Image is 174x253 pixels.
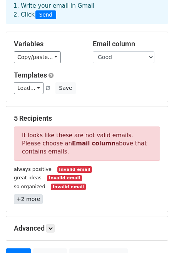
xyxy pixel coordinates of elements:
[8,2,166,19] div: 1. Write your email in Gmail 2. Click
[14,184,45,189] small: so organized
[47,175,82,182] small: Invalid email
[14,175,42,180] small: great ideas
[72,140,115,147] strong: Email column
[14,194,43,204] a: +2 more
[136,216,174,253] iframe: Chat Widget
[51,184,85,190] small: Invalid email
[14,51,61,63] a: Copy/paste...
[14,224,160,233] h5: Advanced
[14,40,81,48] h5: Variables
[14,126,160,161] p: It looks like these are not valid emails. Please choose an above that contains emails.
[55,82,75,94] button: Save
[14,82,43,94] a: Load...
[35,10,56,20] span: Send
[93,40,160,48] h5: Email column
[14,114,160,123] h5: 5 Recipients
[57,166,92,173] small: Invalid email
[14,166,52,172] small: always positive
[14,71,47,79] a: Templates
